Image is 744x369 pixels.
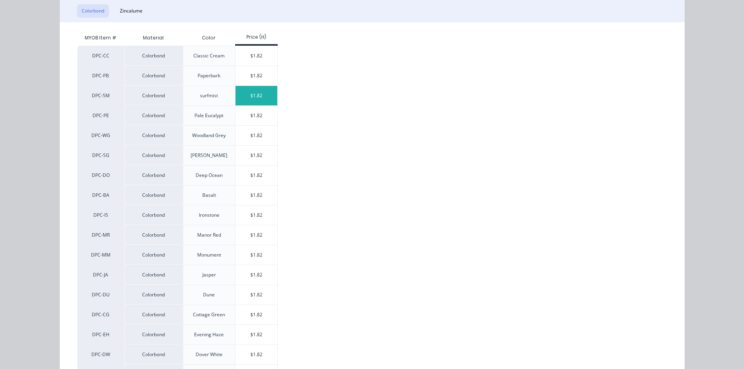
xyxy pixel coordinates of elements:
[202,192,216,199] div: Basalt
[194,331,224,338] div: Evening Haze
[77,225,124,245] div: DPC-MR
[236,265,277,285] div: $1.82
[196,351,223,358] div: Dover White
[77,305,124,324] div: DPC-CG
[236,46,277,66] div: $1.82
[124,245,183,265] div: Colorbond
[236,66,277,86] div: $1.82
[77,265,124,285] div: DPC-JA
[124,324,183,344] div: Colorbond
[124,285,183,305] div: Colorbond
[124,105,183,125] div: Colorbond
[193,52,225,59] div: Classic Cream
[200,92,218,99] div: surfmist
[197,251,221,258] div: Monument
[192,132,226,139] div: Woodland Grey
[236,106,277,125] div: $1.82
[77,165,124,185] div: DPC-DO
[236,205,277,225] div: $1.82
[77,205,124,225] div: DPC-IS
[77,46,124,66] div: DPC-CC
[198,72,220,79] div: Paperbark
[124,305,183,324] div: Colorbond
[124,344,183,364] div: Colorbond
[191,152,227,159] div: [PERSON_NAME]
[77,285,124,305] div: DPC-DU
[124,86,183,105] div: Colorbond
[197,232,221,239] div: Manor Red
[77,66,124,86] div: DPC-PB
[124,145,183,165] div: Colorbond
[77,324,124,344] div: DPC-EH
[193,311,225,318] div: Cottage Green
[124,205,183,225] div: Colorbond
[236,285,277,305] div: $1.82
[77,30,124,46] div: MYOB Item #
[77,145,124,165] div: DPC-SG
[236,86,277,105] div: $1.82
[124,265,183,285] div: Colorbond
[199,212,219,219] div: Ironstone
[236,305,277,324] div: $1.82
[194,112,223,119] div: Pale Eucalypt
[124,30,183,46] div: Material
[196,172,223,179] div: Deep Ocean
[202,271,216,278] div: Jasper
[124,125,183,145] div: Colorbond
[124,185,183,205] div: Colorbond
[124,66,183,86] div: Colorbond
[196,28,222,48] div: Color
[236,245,277,265] div: $1.82
[236,185,277,205] div: $1.82
[203,291,215,298] div: Dune
[235,34,278,41] div: Price (H)
[77,105,124,125] div: DPC-PE
[124,46,183,66] div: Colorbond
[77,344,124,364] div: DPC-DW
[77,245,124,265] div: DPC-MM
[236,166,277,185] div: $1.82
[124,165,183,185] div: Colorbond
[115,4,147,18] button: Zincalume
[236,345,277,364] div: $1.82
[77,86,124,105] div: DPC-SM
[77,4,109,18] button: Colorbond
[77,185,124,205] div: DPC-BA
[236,146,277,165] div: $1.82
[124,225,183,245] div: Colorbond
[236,225,277,245] div: $1.82
[236,126,277,145] div: $1.82
[236,325,277,344] div: $1.82
[77,125,124,145] div: DPC-WG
